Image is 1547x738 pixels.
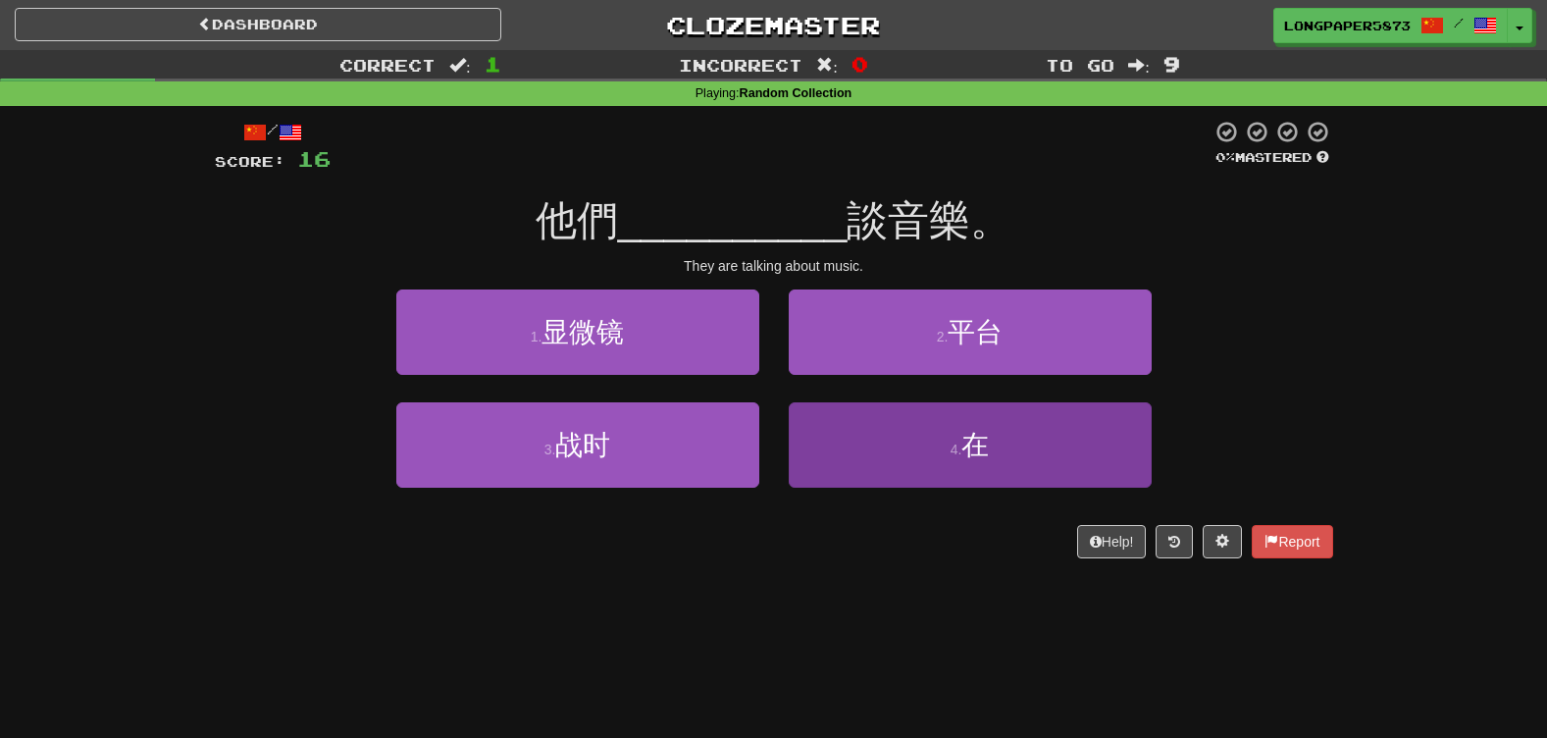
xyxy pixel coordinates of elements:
button: 4.在 [789,402,1152,488]
span: : [449,57,471,74]
span: / [1454,16,1464,29]
span: __________ [618,197,848,243]
button: 1.显微镜 [396,290,759,375]
small: 1 . [531,329,542,344]
small: 2 . [937,329,949,344]
span: 0 [851,52,868,76]
span: 談音樂。 [847,197,1011,243]
span: To go [1046,55,1114,75]
span: : [1128,57,1150,74]
button: 3.战时 [396,402,759,488]
div: / [215,120,331,144]
a: Clozemaster [531,8,1017,42]
span: 战时 [555,430,610,460]
div: Mastered [1212,149,1333,167]
a: LongPaper5873 / [1273,8,1508,43]
span: Score: [215,153,285,170]
span: 平台 [948,317,1003,347]
button: Help! [1077,525,1147,558]
span: 1 [485,52,501,76]
button: Report [1252,525,1332,558]
span: 他們 [536,197,618,243]
span: Incorrect [679,55,802,75]
span: Correct [339,55,436,75]
div: They are talking about music. [215,256,1333,276]
a: Dashboard [15,8,501,41]
small: 4 . [951,442,962,457]
span: 9 [1163,52,1180,76]
button: Round history (alt+y) [1156,525,1193,558]
span: 显微镜 [541,317,624,347]
span: : [816,57,838,74]
span: 在 [961,430,989,460]
span: 0 % [1215,149,1235,165]
small: 3 . [544,442,556,457]
span: LongPaper5873 [1284,17,1411,34]
span: 16 [297,146,331,171]
button: 2.平台 [789,290,1152,375]
strong: Random Collection [740,86,852,100]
